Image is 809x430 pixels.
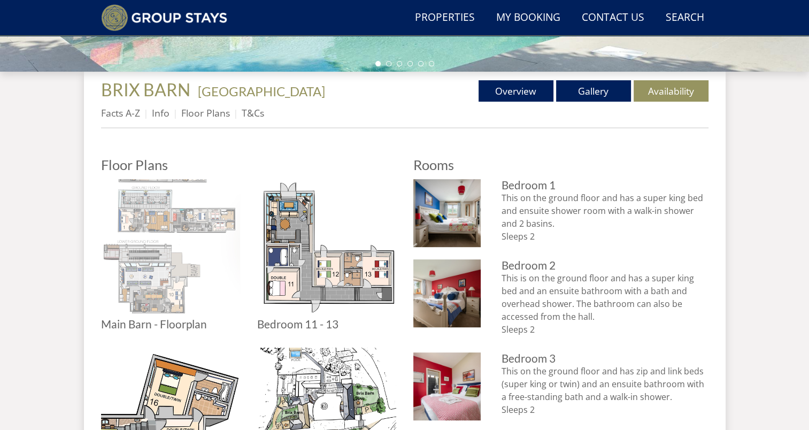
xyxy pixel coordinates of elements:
a: Facts A-Z [101,106,140,119]
img: Bedroom 1 [413,179,481,247]
a: Properties [411,6,479,30]
span: - [194,83,325,99]
p: This on the ground floor and has a super king bed and ensuite shower room with a walk-in shower a... [502,191,708,243]
a: BRIX BARN [101,79,194,100]
a: Gallery [556,80,631,102]
h2: Floor Plans [101,157,396,172]
img: Group Stays [101,4,228,31]
img: Main Barn - Floorplan [101,179,240,318]
h3: Main Barn - Floorplan [101,318,240,331]
p: This on the ground floor and has zip and link beds (super king or twin) and an ensuite bathroom w... [502,365,708,416]
img: Bedroom 2 [413,259,481,327]
a: Overview [479,80,553,102]
a: T&Cs [242,106,264,119]
h3: Bedroom 11 - 13 [257,318,396,331]
a: Availability [634,80,708,102]
h2: Rooms [413,157,708,172]
a: Search [661,6,708,30]
p: This is on the ground floor and has a super king bed and an ensuite bathroom with a bath and over... [502,272,708,336]
h3: Bedroom 2 [502,259,708,272]
a: My Booking [492,6,565,30]
img: Bedroom 3 [413,352,481,420]
img: Bedroom 11 - 13 [257,179,396,318]
a: Info [152,106,169,119]
a: Floor Plans [181,106,230,119]
h3: Bedroom 3 [502,352,708,365]
a: [GEOGRAPHIC_DATA] [198,83,325,99]
h3: Bedroom 1 [502,179,708,191]
a: Contact Us [577,6,649,30]
span: BRIX BARN [101,79,190,100]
